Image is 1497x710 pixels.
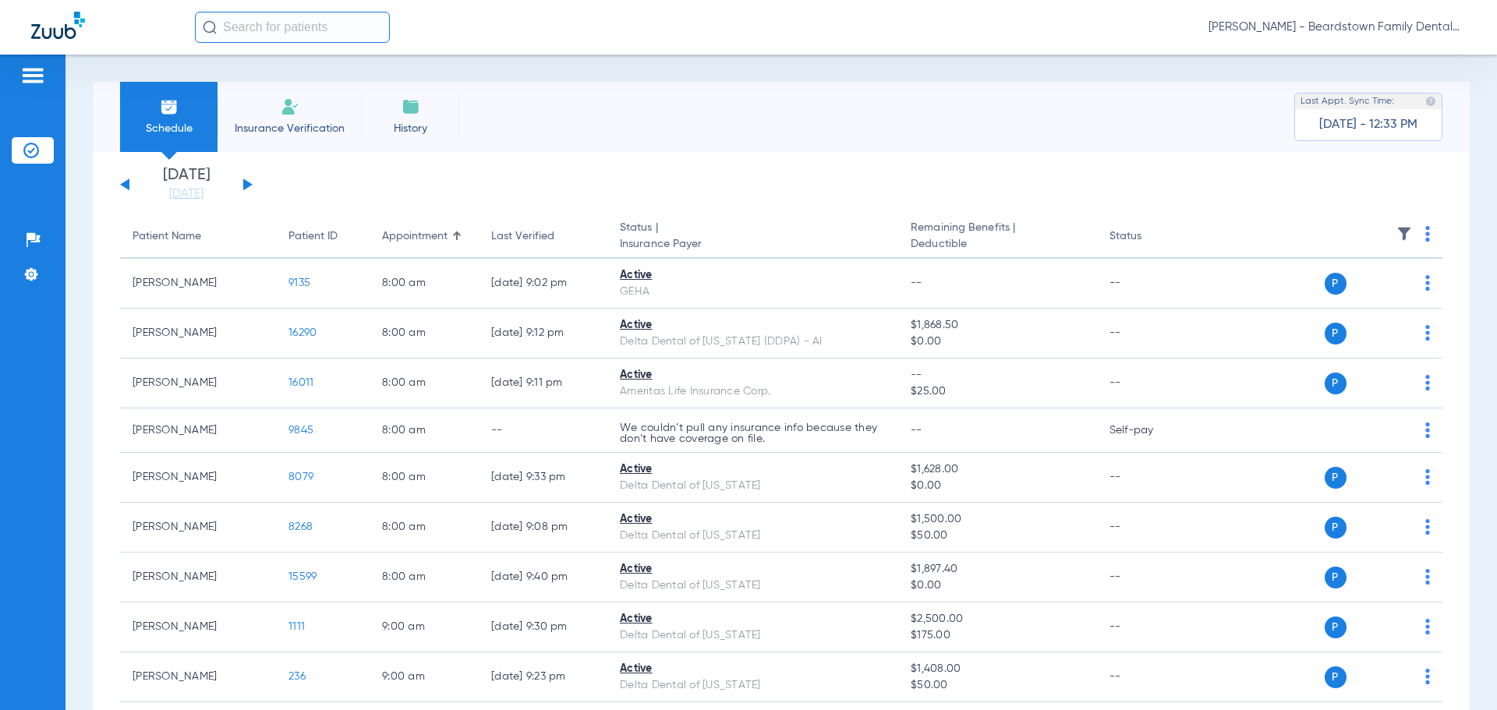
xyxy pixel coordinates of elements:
[620,661,886,677] div: Active
[1097,503,1202,553] td: --
[1425,275,1430,291] img: group-dot-blue.svg
[370,453,479,503] td: 8:00 AM
[1097,453,1202,503] td: --
[1425,375,1430,390] img: group-dot-blue.svg
[370,259,479,309] td: 8:00 AM
[911,317,1084,334] span: $1,868.50
[1325,616,1347,638] span: P
[120,602,276,652] td: [PERSON_NAME]
[620,561,886,578] div: Active
[203,20,217,34] img: Search Icon
[1097,309,1202,359] td: --
[288,377,313,388] span: 16011
[402,97,420,116] img: History
[620,478,886,494] div: Delta Dental of [US_STATE]
[1097,652,1202,702] td: --
[160,97,179,116] img: Schedule
[1301,94,1394,109] span: Last Appt. Sync Time:
[911,367,1084,383] span: --
[1319,117,1417,132] span: [DATE] - 12:33 PM
[620,334,886,350] div: Delta Dental of [US_STATE] (DDPA) - AI
[479,408,607,453] td: --
[370,652,479,702] td: 9:00 AM
[911,611,1084,627] span: $2,500.00
[491,228,554,245] div: Last Verified
[288,571,317,582] span: 15599
[479,453,607,503] td: [DATE] 9:33 PM
[911,677,1084,694] span: $50.00
[911,425,922,436] span: --
[1425,569,1430,585] img: group-dot-blue.svg
[120,359,276,408] td: [PERSON_NAME]
[620,627,886,644] div: Delta Dental of [US_STATE]
[479,553,607,602] td: [DATE] 9:40 PM
[911,661,1084,677] span: $1,408.00
[1097,602,1202,652] td: --
[620,267,886,284] div: Active
[620,528,886,544] div: Delta Dental of [US_STATE]
[288,277,310,288] span: 9135
[31,12,85,39] img: Zuub Logo
[620,236,886,253] span: Insurance Payer
[479,259,607,309] td: [DATE] 9:02 PM
[370,553,479,602] td: 8:00 AM
[120,503,276,553] td: [PERSON_NAME]
[620,383,886,400] div: Ameritas Life Insurance Corp.
[479,309,607,359] td: [DATE] 9:12 PM
[281,97,299,116] img: Manual Insurance Verification
[620,677,886,694] div: Delta Dental of [US_STATE]
[1097,215,1202,259] th: Status
[288,425,313,436] span: 9845
[479,359,607,408] td: [DATE] 9:11 PM
[911,528,1084,544] span: $50.00
[898,215,1096,259] th: Remaining Benefits |
[911,511,1084,528] span: $1,500.00
[195,12,390,43] input: Search for patients
[229,121,350,136] span: Insurance Verification
[120,453,276,503] td: [PERSON_NAME]
[133,228,201,245] div: Patient Name
[120,553,276,602] td: [PERSON_NAME]
[1097,259,1202,309] td: --
[288,228,357,245] div: Patient ID
[1396,226,1412,242] img: filter.svg
[370,503,479,553] td: 8:00 AM
[120,408,276,453] td: [PERSON_NAME]
[370,359,479,408] td: 8:00 AM
[911,277,922,288] span: --
[1425,226,1430,242] img: group-dot-blue.svg
[479,503,607,553] td: [DATE] 9:08 PM
[479,652,607,702] td: [DATE] 9:23 PM
[120,652,276,702] td: [PERSON_NAME]
[911,334,1084,350] span: $0.00
[373,121,448,136] span: History
[1325,323,1347,344] span: P
[120,259,276,309] td: [PERSON_NAME]
[1325,517,1347,539] span: P
[911,578,1084,594] span: $0.00
[1325,273,1347,295] span: P
[382,228,466,245] div: Appointment
[911,478,1084,494] span: $0.00
[1425,669,1430,684] img: group-dot-blue.svg
[620,611,886,627] div: Active
[620,511,886,528] div: Active
[288,327,317,338] span: 16290
[370,408,479,453] td: 8:00 AM
[288,671,306,682] span: 236
[911,627,1084,644] span: $175.00
[1425,469,1430,485] img: group-dot-blue.svg
[288,521,313,532] span: 8268
[620,367,886,383] div: Active
[20,66,45,85] img: hamburger-icon
[370,602,479,652] td: 9:00 AM
[1097,359,1202,408] td: --
[491,228,595,245] div: Last Verified
[620,461,886,478] div: Active
[911,461,1084,478] span: $1,628.00
[1425,325,1430,341] img: group-dot-blue.svg
[288,621,305,632] span: 1111
[479,602,607,652] td: [DATE] 9:30 PM
[1325,467,1347,489] span: P
[620,284,886,300] div: GEHA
